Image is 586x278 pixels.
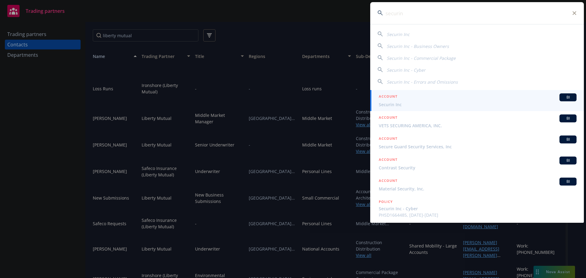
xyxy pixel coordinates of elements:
span: Secure Guard Security Services, Inc [379,143,577,150]
span: BI [562,158,574,163]
a: POLICYSecurin Inc - CyberPHSD1664485, [DATE]-[DATE] [370,195,584,222]
h5: ACCOUNT [379,114,397,122]
span: BI [562,137,574,142]
span: VETS SECURING AMERICA, INC. [379,122,577,129]
span: Securin Inc - Commercial Package [387,55,456,61]
span: BI [562,116,574,121]
span: Contrast Security [379,164,577,171]
span: Securin Inc - Errors and Omissions [387,79,458,85]
span: Securin Inc - Cyber [379,205,577,212]
span: BI [562,95,574,100]
h5: POLICY [379,199,393,205]
h5: ACCOUNT [379,135,397,143]
a: ACCOUNTBIContrast Security [370,153,584,174]
h5: ACCOUNT [379,178,397,185]
a: ACCOUNTBIVETS SECURING AMERICA, INC. [370,111,584,132]
span: Securin Inc [387,31,410,37]
span: Securin Inc - Cyber [387,67,425,73]
a: ACCOUNTBISecurin Inc [370,90,584,111]
input: Search... [370,2,584,24]
span: BI [562,179,574,184]
span: PHSD1664485, [DATE]-[DATE] [379,212,577,218]
a: ACCOUNTBISecure Guard Security Services, Inc [370,132,584,153]
a: ACCOUNTBIMaterial Security, Inc. [370,174,584,195]
span: Securin Inc [379,101,577,108]
h5: ACCOUNT [379,157,397,164]
span: Material Security, Inc. [379,186,577,192]
span: Securin Inc - Business Owners [387,43,449,49]
h5: ACCOUNT [379,93,397,101]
